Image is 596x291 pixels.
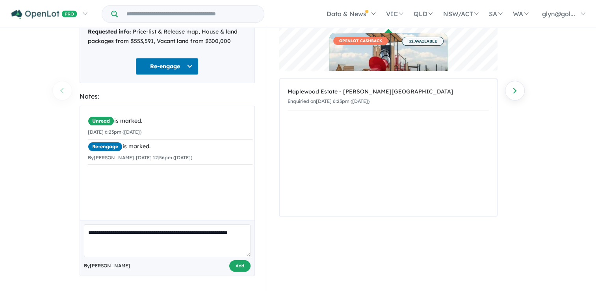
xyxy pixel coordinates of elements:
a: OPENLOT CASHBACK 32 AVAILABLE [329,33,447,92]
span: OPENLOT CASHBACK [333,37,388,45]
small: Enquiried on [DATE] 6:23pm ([DATE]) [288,98,369,104]
span: Re-engage [88,142,123,151]
a: Maplewood Estate - [PERSON_NAME][GEOGRAPHIC_DATA]Enquiried on[DATE] 6:23pm ([DATE]) [288,83,489,110]
button: Re-engage [136,58,199,75]
div: Notes: [80,91,255,102]
span: Unread [88,116,114,126]
div: Maplewood Estate - [PERSON_NAME][GEOGRAPHIC_DATA] [288,87,489,97]
span: glyn@gol... [542,10,575,18]
img: Openlot PRO Logo White [11,9,77,19]
div: is marked. [88,116,253,126]
button: Add [229,260,251,272]
input: Try estate name, suburb, builder or developer [119,6,262,22]
span: By [PERSON_NAME] [84,262,130,270]
small: [DATE] 6:23pm ([DATE]) [88,129,141,135]
strong: Requested info: [88,28,131,35]
div: is marked. [88,142,253,151]
small: By [PERSON_NAME] - [DATE] 12:56pm ([DATE]) [88,155,192,160]
div: Price-list & Release map, House & land packages from $553,591, Vacant land from $300,000 [88,27,247,46]
span: 32 AVAILABLE [402,37,444,46]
